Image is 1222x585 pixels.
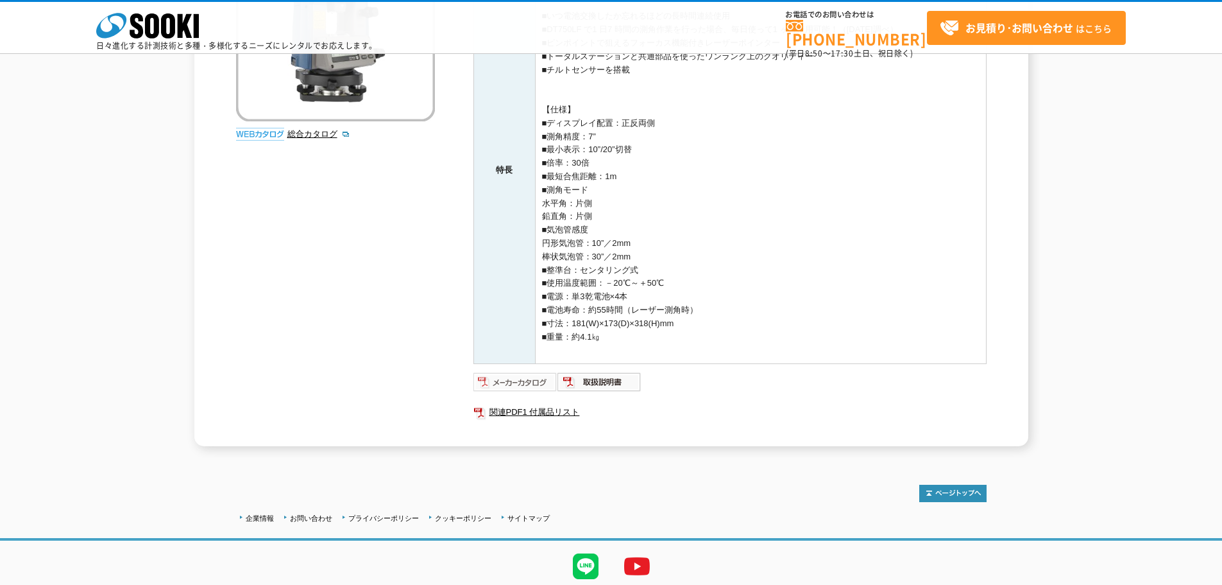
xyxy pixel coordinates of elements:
a: 企業情報 [246,514,274,522]
span: はこちら [940,19,1112,38]
img: 取扱説明書 [557,372,641,392]
a: 関連PDF1 付属品リスト [473,404,987,421]
a: 取扱説明書 [557,380,641,390]
a: お問い合わせ [290,514,332,522]
a: [PHONE_NUMBER] [786,20,927,46]
a: お見積り･お問い合わせはこちら [927,11,1126,45]
span: お電話でのお問い合わせは [786,11,927,19]
img: webカタログ [236,128,284,141]
a: クッキーポリシー [435,514,491,522]
p: 日々進化する計測技術と多種・多様化するニーズにレンタルでお応えします。 [96,42,377,49]
a: プライバシーポリシー [348,514,419,522]
img: メーカーカタログ [473,372,557,392]
strong: お見積り･お問い合わせ [965,20,1073,35]
a: 総合カタログ [287,129,350,139]
span: 17:30 [831,48,854,59]
a: メーカーカタログ [473,380,557,390]
a: サイトマップ [507,514,550,522]
span: (平日 ～ 土日、祝日除く) [786,48,913,59]
img: トップページへ [919,485,987,502]
span: 8:50 [805,48,823,59]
